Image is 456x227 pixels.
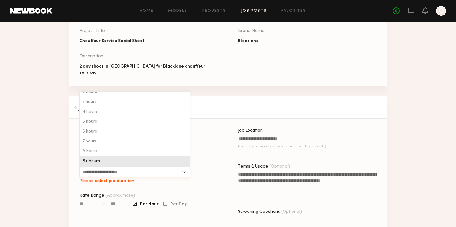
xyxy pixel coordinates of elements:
span: 7 hours [83,139,97,144]
span: 4 hours [83,110,97,114]
div: Please select job duration [79,179,190,184]
span: 2 hours [83,90,97,94]
a: Home [140,9,154,13]
div: Screening Questions [238,210,377,214]
div: Brand Name [238,29,377,33]
span: (Optional) [270,164,290,169]
div: Project Title [79,29,218,33]
div: Job Location [238,129,377,133]
div: Terms & Usage [238,164,377,169]
span: 8+ hours [83,159,100,164]
h2: Job Info [74,104,109,111]
a: Requests [202,9,226,13]
a: Job Posts [241,9,267,13]
span: 8 hours [83,149,97,154]
span: 3 hours [83,100,97,104]
span: 5 hours [83,120,97,124]
div: Chauffeur Service Social Shoot [79,38,218,44]
span: Per Day [170,203,187,206]
div: 2 day shoot in [GEOGRAPHIC_DATA] for Blacklane chauffeur service. [79,63,218,76]
span: Per Hour [140,203,159,206]
div: Rate Range [79,194,218,198]
span: (Approximate) [105,194,135,198]
div: Blacklane [238,38,377,44]
span: (Optional) [281,210,302,214]
input: Job Location(Exact location only shown to the models you book.) [238,136,377,143]
textarea: Terms & Usage(Optional) [238,171,377,192]
a: O [436,6,446,16]
a: Models [168,9,187,13]
p: (Exact location only shown to the models you book.) [238,145,377,148]
span: 6 hours [83,129,97,134]
a: Favorites [281,9,306,13]
div: — [102,201,105,206]
div: Description [79,54,218,59]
